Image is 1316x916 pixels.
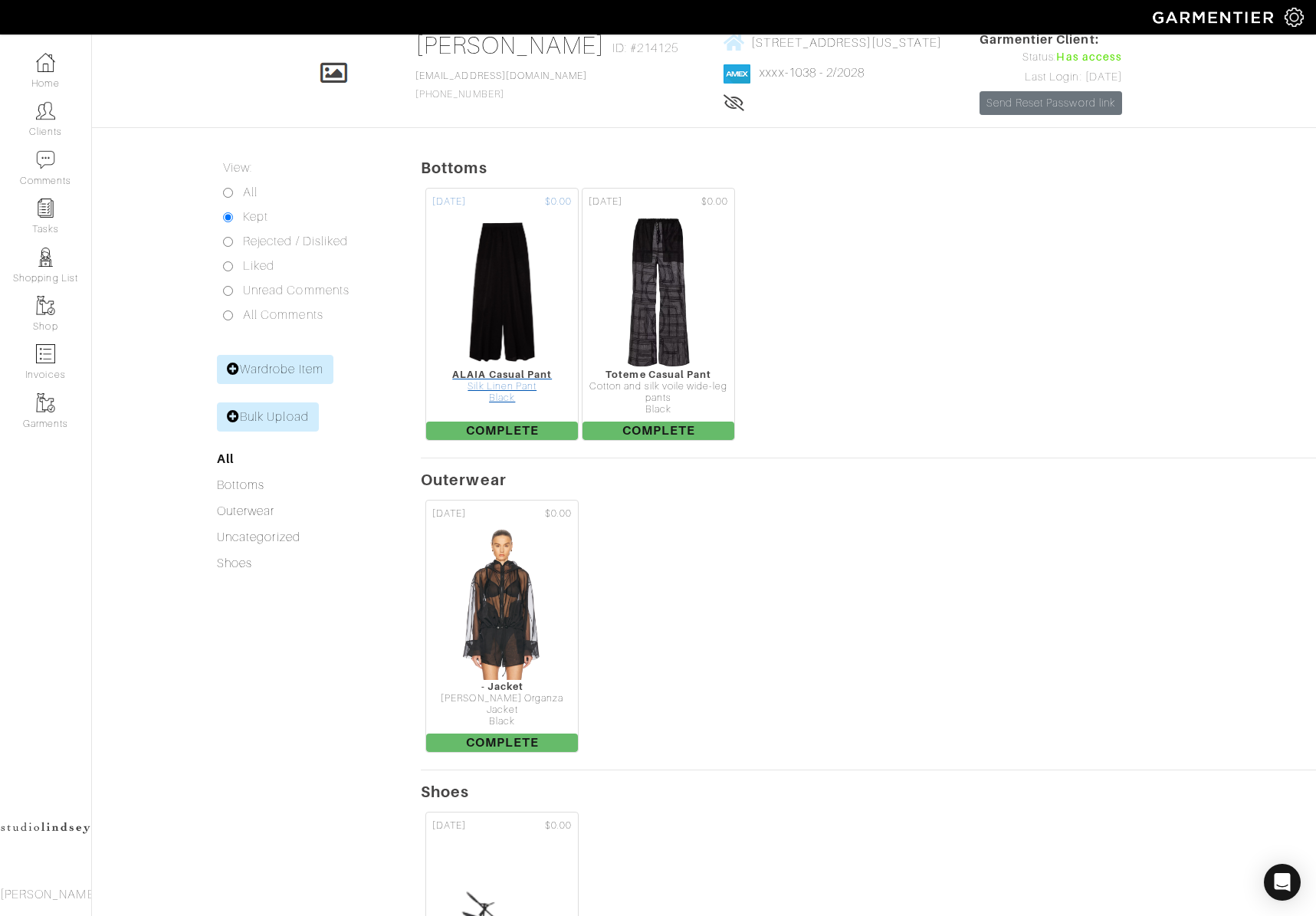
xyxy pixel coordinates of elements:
div: Status: [980,49,1122,66]
h5: Shoes [421,783,1316,801]
h5: Outerwear [421,471,1316,489]
span: Complete [426,734,578,752]
label: All [243,183,258,202]
span: Garmentier Client: [980,31,1122,49]
div: Black [583,404,734,415]
span: Has access [1056,49,1122,66]
label: Liked [243,257,274,275]
div: Open Intercom Messenger [1264,864,1301,901]
div: Black [426,716,578,727]
a: [DATE] $0.00 - Jacket [PERSON_NAME] Organza Jacket Black Complete [424,498,580,754]
label: View: [223,159,252,177]
a: [PERSON_NAME] [415,31,605,59]
span: [DATE] [432,507,466,521]
span: ID: #214125 [612,39,679,57]
div: ALAIA Casual Pant [426,369,578,380]
img: comment-icon-a0a6a9ef722e966f86d9cbdc48e553b5cf19dbc54f86b18d962a5391bc8f6eb6.png [36,150,55,169]
span: [PHONE_NUMBER] [415,71,587,100]
img: gear-icon-white-bd11855cb880d31180b6d7d6211b90ccbf57a29d726f0c71d8c61bd08dd39cc2.png [1285,8,1304,27]
a: All [217,451,234,466]
img: garments-icon-b7da505a4dc4fd61783c78ac3ca0ef83fa9d6f193b1c9dc38574b1d14d53ca28.png [36,296,55,315]
span: $0.00 [545,819,572,833]
a: Outerwear [217,504,274,518]
a: Uncategorized [217,530,300,544]
a: xxxx-1038 - 2/2028 [760,66,865,80]
div: Cotton and silk voile wide-leg pants [583,381,734,405]
span: $0.00 [545,507,572,521]
div: Silk Linen Pant [426,381,578,392]
a: [STREET_ADDRESS][US_STATE] [724,33,941,52]
img: garments-icon-b7da505a4dc4fd61783c78ac3ca0ef83fa9d6f193b1c9dc38574b1d14d53ca28.png [36,393,55,412]
h5: Bottoms [421,159,1316,177]
img: stylists-icon-eb353228a002819b7ec25b43dbf5f0378dd9e0616d9560372ff212230b889e62.png [36,248,55,267]
a: Bottoms [217,478,264,492]
span: Complete [583,422,734,440]
div: - Jacket [426,681,578,692]
a: Wardrobe Item [217,355,333,384]
span: [DATE] [432,819,466,833]
span: [DATE] [432,195,466,209]
a: Bulk Upload [217,402,319,432]
img: dashboard-icon-dbcd8f5a0b271acd01030246c82b418ddd0df26cd7fceb0bd07c9910d44c42f6.png [36,53,55,72]
span: Complete [426,422,578,440]
span: $0.00 [545,195,572,209]
a: [DATE] $0.00 Toteme Casual Pant Cotton and silk voile wide-leg pants Black Complete [580,186,737,442]
img: orders-icon-0abe47150d42831381b5fb84f609e132dff9fe21cb692f30cb5eec754e2cba89.png [36,344,55,363]
img: clients-icon-6bae9207a08558b7cb47a8932f037763ab4055f8c8b6bfacd5dc20c3e0201464.png [36,101,55,120]
a: [EMAIL_ADDRESS][DOMAIN_NAME] [415,71,587,81]
img: WdbnpS2G4sA25XXeuxUp9Ww9 [611,215,706,369]
label: Kept [243,208,268,226]
img: b1cVXErfugVvc9sC7SrX9zbF [451,527,553,681]
a: Send Reset Password link [980,91,1122,115]
span: $0.00 [701,195,728,209]
div: Last Login: [DATE] [980,69,1122,86]
label: Unread Comments [243,281,350,300]
a: [DATE] $0.00 ALAIA Casual Pant Silk Linen Pant Black Complete [424,186,580,442]
span: [STREET_ADDRESS][US_STATE] [751,35,941,49]
label: All Comments [243,306,323,324]
div: Toteme Casual Pant [583,369,734,380]
img: american_express-1200034d2e149cdf2cc7894a33a747db654cf6f8355cb502592f1d228b2ac700.png [724,64,750,84]
span: [DATE] [589,195,622,209]
img: reminder-icon-8004d30b9f0a5d33ae49ab947aed9ed385cf756f9e5892f1edd6e32f2345188e.png [36,199,55,218]
a: Shoes [217,556,252,570]
img: garmentier-logo-header-white-b43fb05a5012e4ada735d5af1a66efaba907eab6374d6393d1fbf88cb4ef424d.png [1145,4,1285,31]
label: Rejected / Disliked [243,232,348,251]
div: Black [426,392,578,404]
img: 1GJJWyacYHsSDeiKZh4UnFiR [445,215,560,369]
div: [PERSON_NAME] Organza Jacket [426,693,578,717]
